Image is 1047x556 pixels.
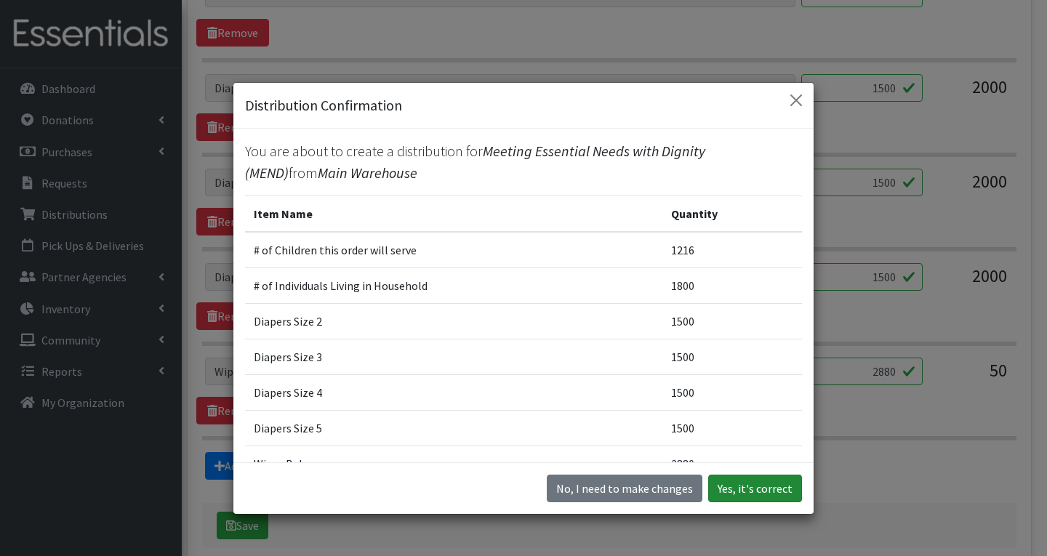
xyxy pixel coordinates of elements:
td: 2880 [662,446,802,482]
button: No I need to make changes [547,475,702,502]
td: Diapers Size 4 [245,375,662,411]
td: 1500 [662,375,802,411]
td: Wipes Baby [245,446,662,482]
td: Diapers Size 3 [245,339,662,375]
td: Diapers Size 2 [245,304,662,339]
th: Quantity [662,196,802,233]
p: You are about to create a distribution for from [245,140,802,184]
button: Yes, it's correct [708,475,802,502]
td: # of Individuals Living in Household [245,268,662,304]
td: 1500 [662,339,802,375]
th: Item Name [245,196,662,233]
td: 1216 [662,232,802,268]
span: Main Warehouse [318,164,417,182]
button: Close [785,89,808,112]
td: 1500 [662,411,802,446]
td: # of Children this order will serve [245,232,662,268]
h5: Distribution Confirmation [245,94,402,116]
td: 1800 [662,268,802,304]
td: 1500 [662,304,802,339]
td: Diapers Size 5 [245,411,662,446]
